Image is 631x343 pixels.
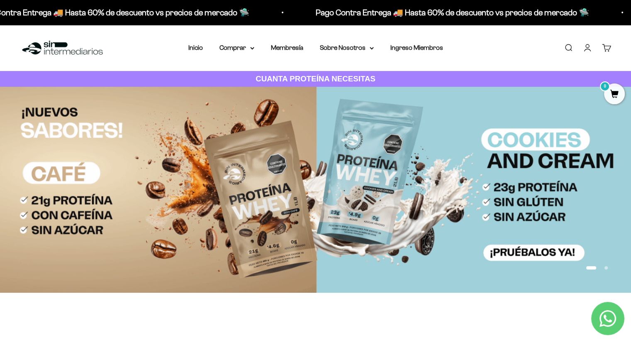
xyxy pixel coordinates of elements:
[600,81,610,91] mark: 0
[320,42,374,53] summary: Sobre Nosotros
[390,44,443,51] a: Ingreso Miembros
[271,44,303,51] a: Membresía
[604,90,625,99] a: 0
[256,74,375,83] strong: CUANTA PROTEÍNA NECESITAS
[219,42,254,53] summary: Comprar
[315,6,588,19] p: Pago Contra Entrega 🚚 Hasta 60% de descuento vs precios de mercado 🛸
[188,44,203,51] a: Inicio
